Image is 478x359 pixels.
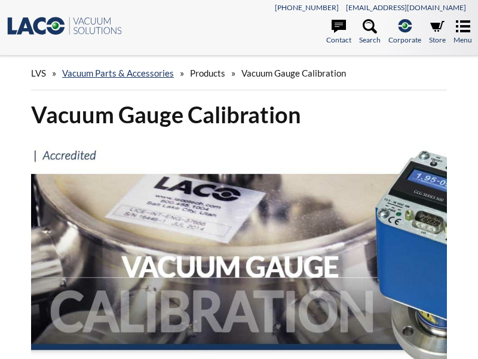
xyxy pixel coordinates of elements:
[429,19,446,45] a: Store
[241,68,346,78] span: Vacuum Gauge Calibration
[31,100,447,129] h1: Vacuum Gauge Calibration
[388,34,421,45] span: Corporate
[454,19,472,45] a: Menu
[190,68,225,78] span: Products
[346,3,466,12] a: [EMAIL_ADDRESS][DOMAIN_NAME]
[275,3,339,12] a: [PHONE_NUMBER]
[359,19,381,45] a: Search
[31,68,46,78] span: LVS
[31,56,447,90] div: » » »
[62,68,174,78] a: Vacuum Parts & Accessories
[326,19,351,45] a: Contact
